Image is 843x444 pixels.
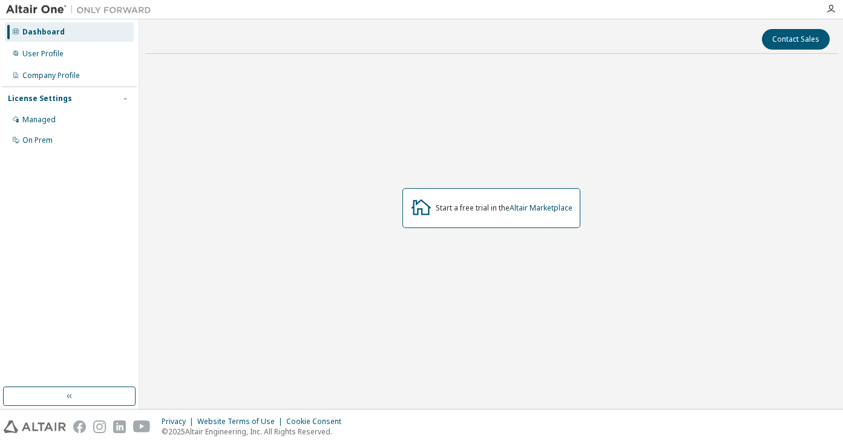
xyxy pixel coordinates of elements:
[6,4,157,16] img: Altair One
[22,27,65,37] div: Dashboard
[22,115,56,125] div: Managed
[286,417,349,426] div: Cookie Consent
[4,420,66,433] img: altair_logo.svg
[762,29,830,50] button: Contact Sales
[22,49,64,59] div: User Profile
[436,203,572,213] div: Start a free trial in the
[22,135,53,145] div: On Prem
[510,203,572,213] a: Altair Marketplace
[8,94,72,103] div: License Settings
[133,420,151,433] img: youtube.svg
[93,420,106,433] img: instagram.svg
[113,420,126,433] img: linkedin.svg
[22,71,80,80] div: Company Profile
[162,426,349,437] p: © 2025 Altair Engineering, Inc. All Rights Reserved.
[162,417,197,426] div: Privacy
[197,417,286,426] div: Website Terms of Use
[73,420,86,433] img: facebook.svg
